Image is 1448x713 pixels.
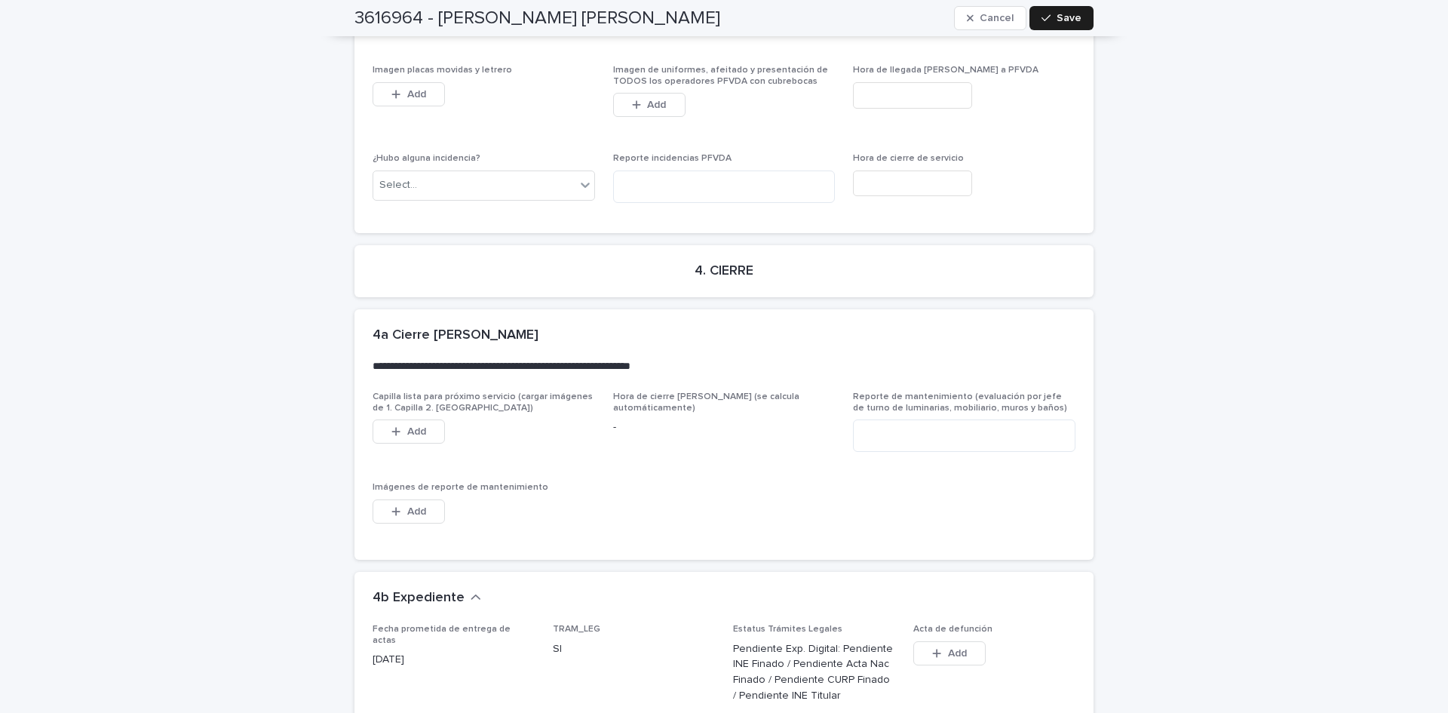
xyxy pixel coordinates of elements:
button: Add [613,93,686,117]
button: Add [373,420,445,444]
span: Add [407,89,426,100]
button: Cancel [954,6,1026,30]
button: Add [373,499,445,524]
span: Add [647,100,666,110]
h2: 4b Expediente [373,590,465,607]
span: Cancel [980,13,1014,23]
p: Pendiente Exp. Digital: Pendiente INE Finado / Pendiente Acta Nac Finado / Pendiente CURP Finado ... [733,641,895,704]
span: Reporte incidencias PFVDA [613,154,732,163]
span: ¿Hubo alguna incidencia? [373,154,480,163]
span: Save [1057,13,1081,23]
span: Add [407,426,426,437]
span: Hora de llegada [PERSON_NAME] a PFVDA [853,66,1038,75]
p: SI [553,641,715,657]
span: Imágenes de reporte de mantenimiento [373,483,548,492]
span: Add [407,506,426,517]
span: Capilla lista para próximo servicio (cargar imágenes de 1. Capilla 2. [GEOGRAPHIC_DATA]) [373,392,593,412]
button: Save [1029,6,1094,30]
span: Imagen de uniformes, afeitado y presentación de TODOS los operadores PFVDA con cubrebocas [613,66,828,85]
button: Add [913,641,986,665]
h2: 4a Cierre [PERSON_NAME] [373,327,538,344]
button: 4b Expediente [373,590,481,607]
span: Hora de cierre de servicio [853,154,964,163]
div: Select... [379,177,417,193]
p: [DATE] [373,652,535,668]
span: Reporte de mantenimiento (evaluación por jefe de turno de luminarias, mobiliario, muros y baños) [853,392,1067,412]
h2: 4. CIERRE [695,263,753,280]
span: Estatus Trámites Legales [733,625,842,634]
span: TRAM_LEG [553,625,600,634]
span: Fecha prometida de entrega de actas [373,625,511,644]
span: Add [948,648,967,659]
button: Add [373,82,445,106]
h2: 3616964 - [PERSON_NAME] [PERSON_NAME] [354,8,720,29]
span: Acta de defunción [913,625,992,634]
span: Imagen placas movidas y letrero [373,66,512,75]
span: Hora de cierre [PERSON_NAME] (se calcula automáticamente) [613,392,799,412]
p: - [613,420,836,435]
